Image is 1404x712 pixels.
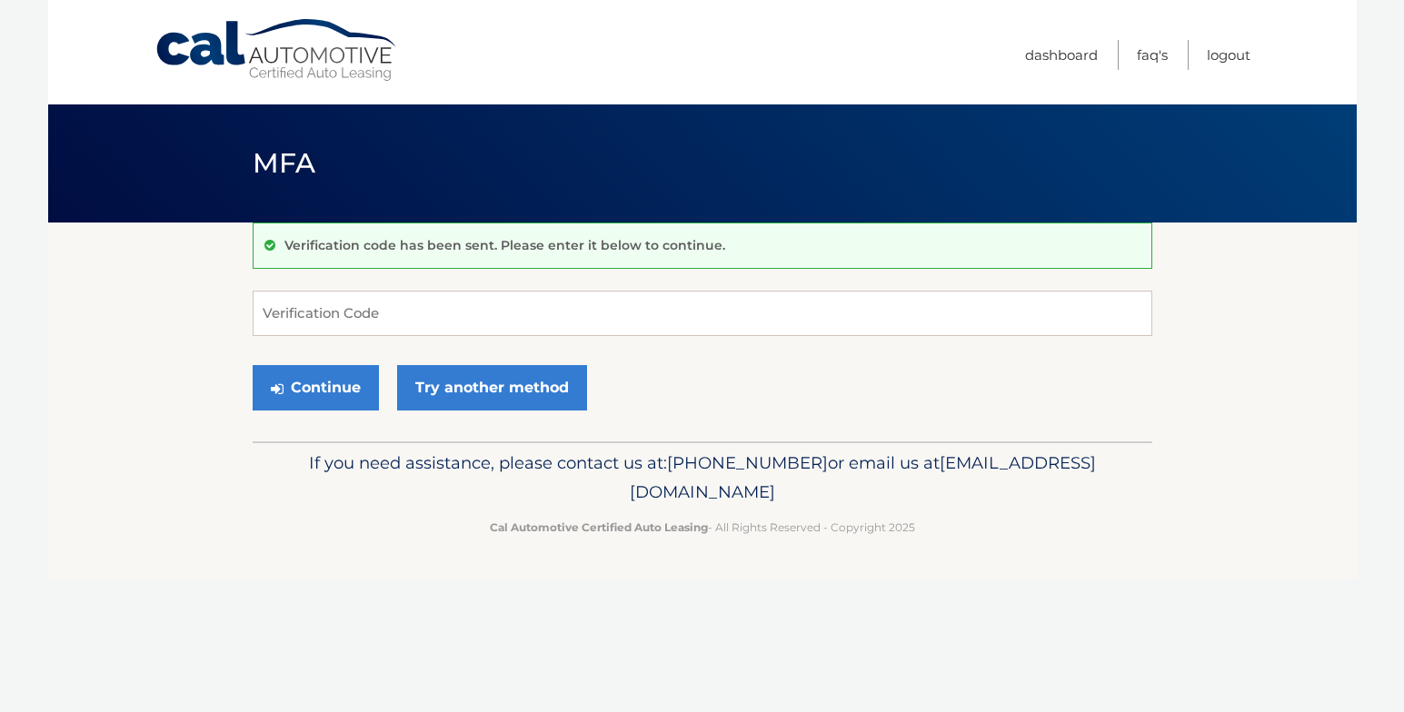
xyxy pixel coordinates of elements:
[253,365,379,410] button: Continue
[253,146,316,180] span: MFA
[154,18,400,83] a: Cal Automotive
[1207,40,1250,70] a: Logout
[630,452,1096,502] span: [EMAIL_ADDRESS][DOMAIN_NAME]
[284,237,725,253] p: Verification code has been sent. Please enter it below to continue.
[397,365,587,410] a: Try another method
[490,520,708,534] strong: Cal Automotive Certified Auto Leasing
[1025,40,1098,70] a: Dashboard
[264,449,1140,507] p: If you need assistance, please contact us at: or email us at
[253,291,1152,336] input: Verification Code
[1137,40,1168,70] a: FAQ's
[264,518,1140,537] p: - All Rights Reserved - Copyright 2025
[667,452,828,473] span: [PHONE_NUMBER]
